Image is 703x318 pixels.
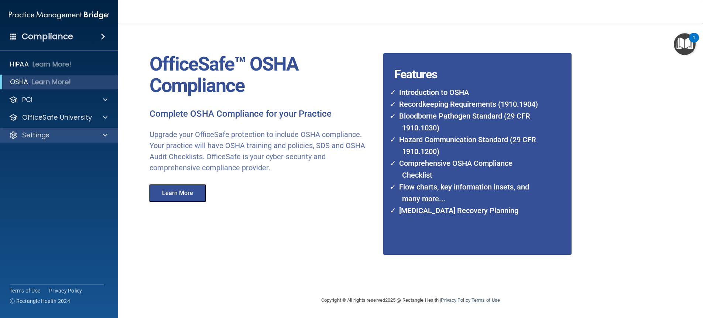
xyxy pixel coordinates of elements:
li: Introduction to OSHA [395,86,542,98]
p: PCI [22,95,32,104]
li: Comprehensive OSHA Compliance Checklist [395,157,542,181]
a: PCI [9,95,107,104]
div: 1 [693,38,695,47]
p: HIPAA [10,60,29,69]
a: Learn More [144,191,213,196]
h4: Features [383,53,552,68]
img: PMB logo [9,8,109,23]
h4: Compliance [22,31,73,42]
p: OfficeSafe™ OSHA Compliance [150,54,378,96]
a: OfficeSafe University [9,113,107,122]
p: Settings [22,131,49,140]
li: Bloodborne Pathogen Standard (29 CFR 1910.1030) [395,110,542,134]
span: Ⓒ Rectangle Health 2024 [10,297,70,305]
div: Copyright © All rights reserved 2025 @ Rectangle Health | | [276,288,545,312]
a: Privacy Policy [49,287,82,294]
li: Recordkeeping Requirements (1910.1904) [395,98,542,110]
p: Learn More! [32,60,72,69]
p: Learn More! [32,78,71,86]
li: Flow charts, key information insets, and many more... [395,181,542,205]
a: Terms of Use [471,297,500,303]
p: OfficeSafe University [22,113,92,122]
li: [MEDICAL_DATA] Recovery Planning [395,205,542,216]
a: Terms of Use [10,287,40,294]
a: Settings [9,131,107,140]
button: Open Resource Center, 1 new notification [674,33,696,55]
p: Upgrade your OfficeSafe protection to include OSHA compliance. Your practice will have OSHA train... [150,129,378,173]
p: Complete OSHA Compliance for your Practice [150,108,378,120]
button: Learn More [149,184,206,202]
a: Privacy Policy [441,297,470,303]
li: Hazard Communication Standard (29 CFR 1910.1200) [395,134,542,157]
p: OSHA [10,78,28,86]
